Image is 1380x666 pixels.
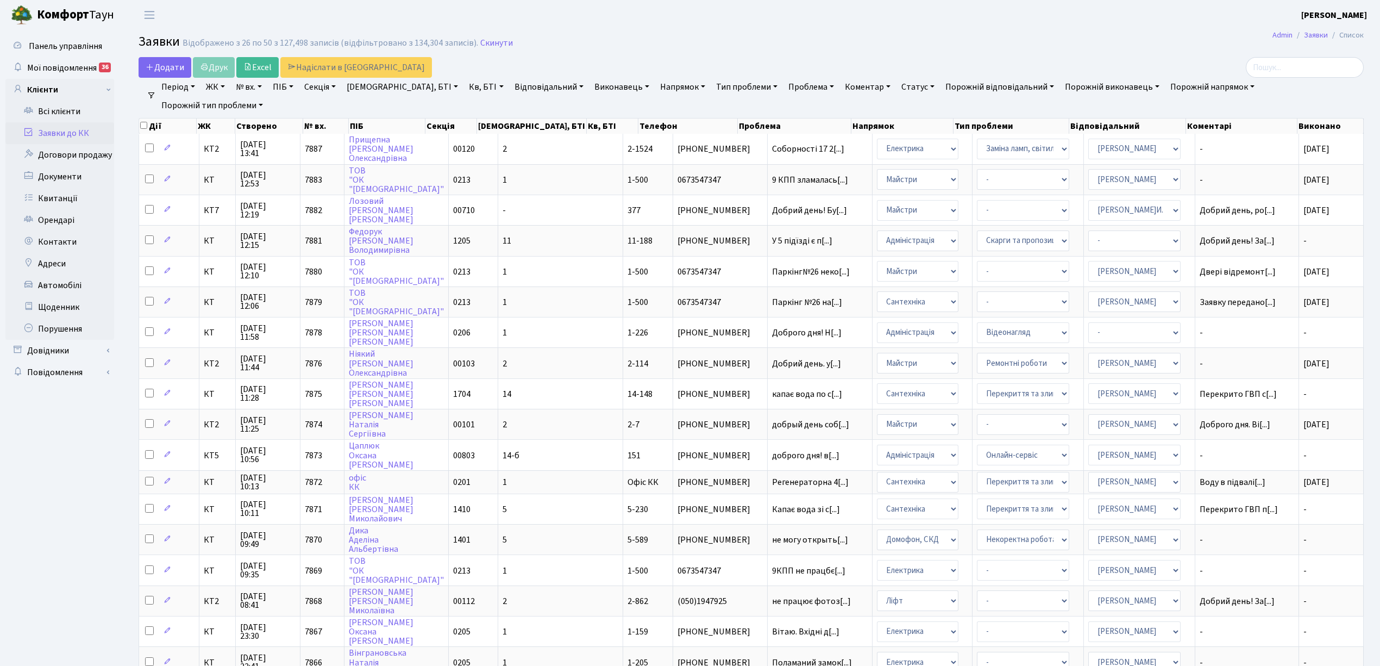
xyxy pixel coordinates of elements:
a: Адреси [5,253,114,275]
span: 1 [503,476,507,488]
span: КТ [204,176,230,184]
span: Добрий день, ро[...] [1200,204,1275,216]
span: [DATE] 12:53 [240,171,296,188]
th: ЖК [197,119,235,134]
span: [DATE] 10:11 [240,500,296,518]
a: Документи [5,166,114,188]
span: 5-230 [628,503,648,515]
a: Повідомлення [5,362,114,383]
span: - [1200,328,1294,337]
span: КТ [204,236,230,245]
span: Таун [37,6,114,24]
span: 0673547347 [678,267,762,276]
span: Додати [146,61,184,73]
span: 1-500 [628,266,648,278]
span: КТ [204,536,230,544]
span: 2-1524 [628,143,653,155]
a: Автомобілі [5,275,114,296]
span: 11-188 [628,235,653,247]
th: [DEMOGRAPHIC_DATA], БТІ [477,119,587,134]
span: [DATE] [1303,204,1329,216]
span: [PHONE_NUMBER] [678,451,762,460]
th: Телефон [638,119,738,134]
button: Переключити навігацію [136,6,163,24]
span: 1704 [453,388,471,400]
span: 1-500 [628,174,648,186]
th: Коментарі [1186,119,1297,134]
span: КТ [204,267,230,276]
span: 2 [503,419,507,431]
span: 1401 [453,534,471,546]
span: 0213 [453,174,471,186]
span: Панель управління [29,40,102,52]
span: Соборності 17 2[...] [772,143,844,155]
a: Порушення [5,318,114,340]
span: Добрий день! За[...] [1200,595,1275,607]
span: [DATE] [1303,296,1329,308]
span: Доброго дня! Н[...] [772,327,842,339]
span: Паркінг№26 неко[...] [772,266,850,278]
a: ЖК [202,78,229,96]
span: - [1200,451,1294,460]
span: - [1200,145,1294,153]
img: logo.png [11,4,33,26]
span: - [1200,536,1294,544]
th: Напрямок [851,119,954,134]
span: 7875 [305,388,322,400]
span: 9 КПП зламалась[...] [772,174,848,186]
span: 7873 [305,450,322,462]
span: Добрий день. у[...] [772,358,841,370]
span: 0673547347 [678,176,762,184]
span: 00103 [453,358,475,370]
a: ДикаАделінаАльбертівна [349,525,398,555]
span: 1 [503,327,507,339]
span: [DATE] [1303,419,1329,431]
span: КТ [204,328,230,337]
span: 7878 [305,327,322,339]
div: Відображено з 26 по 50 з 127,498 записів (відфільтровано з 134,304 записів). [183,38,478,48]
span: 1 [503,174,507,186]
span: [DATE] 12:10 [240,263,296,280]
a: Проблема [784,78,838,96]
a: ТОВ"ОК"[DEMOGRAPHIC_DATA]" [349,287,444,318]
a: [PERSON_NAME][PERSON_NAME]Миколайович [349,494,413,525]
span: 0206 [453,327,471,339]
a: Період [157,78,199,96]
span: капає вода по с[...] [772,388,842,400]
span: 151 [628,450,641,462]
span: 0213 [453,565,471,577]
span: - [1200,567,1294,575]
a: Всі клієнти [5,101,114,122]
span: КТ2 [204,145,230,153]
span: [DATE] 12:06 [240,293,296,310]
span: 14-б [503,450,519,462]
span: 2-862 [628,595,648,607]
span: КТ [204,478,230,487]
span: - [503,204,506,216]
span: [PHONE_NUMBER] [678,420,762,429]
span: 1 [503,626,507,638]
a: Напрямок [656,78,710,96]
span: Заявки [139,32,180,51]
span: Регенераторна 4[...] [772,476,849,488]
a: Щоденник [5,296,114,318]
span: [DATE] 13:41 [240,140,296,158]
span: 7879 [305,296,322,308]
a: № вх. [231,78,266,96]
a: ТОВ"ОК"[DEMOGRAPHIC_DATA]" [349,257,444,287]
span: - [1200,359,1294,368]
span: КТ [204,567,230,575]
span: [DATE] [1303,143,1329,155]
span: 7869 [305,565,322,577]
span: 7881 [305,235,322,247]
a: Панель управління [5,35,114,57]
span: Паркінг №26 на[...] [772,296,842,308]
span: Добрий день! За[...] [1200,235,1275,247]
th: ПІБ [349,119,426,134]
span: [PHONE_NUMBER] [678,145,762,153]
span: Двері відремонт[...] [1200,266,1276,278]
span: Вітаю. Вхідні д[...] [772,626,839,638]
a: Квитанції [5,188,114,209]
span: КТ5 [204,451,230,460]
span: 2-114 [628,358,648,370]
